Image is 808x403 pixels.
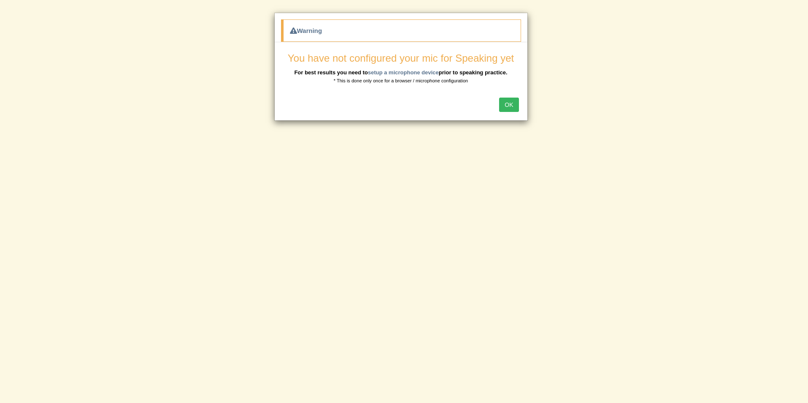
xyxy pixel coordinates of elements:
[294,69,507,76] b: For best results you need to prior to speaking practice.
[281,19,521,42] div: Warning
[334,78,468,83] small: * This is done only once for a browser / microphone configuration
[368,69,439,76] a: setup a microphone device
[499,98,519,112] button: OK
[288,52,514,64] span: You have not configured your mic for Speaking yet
